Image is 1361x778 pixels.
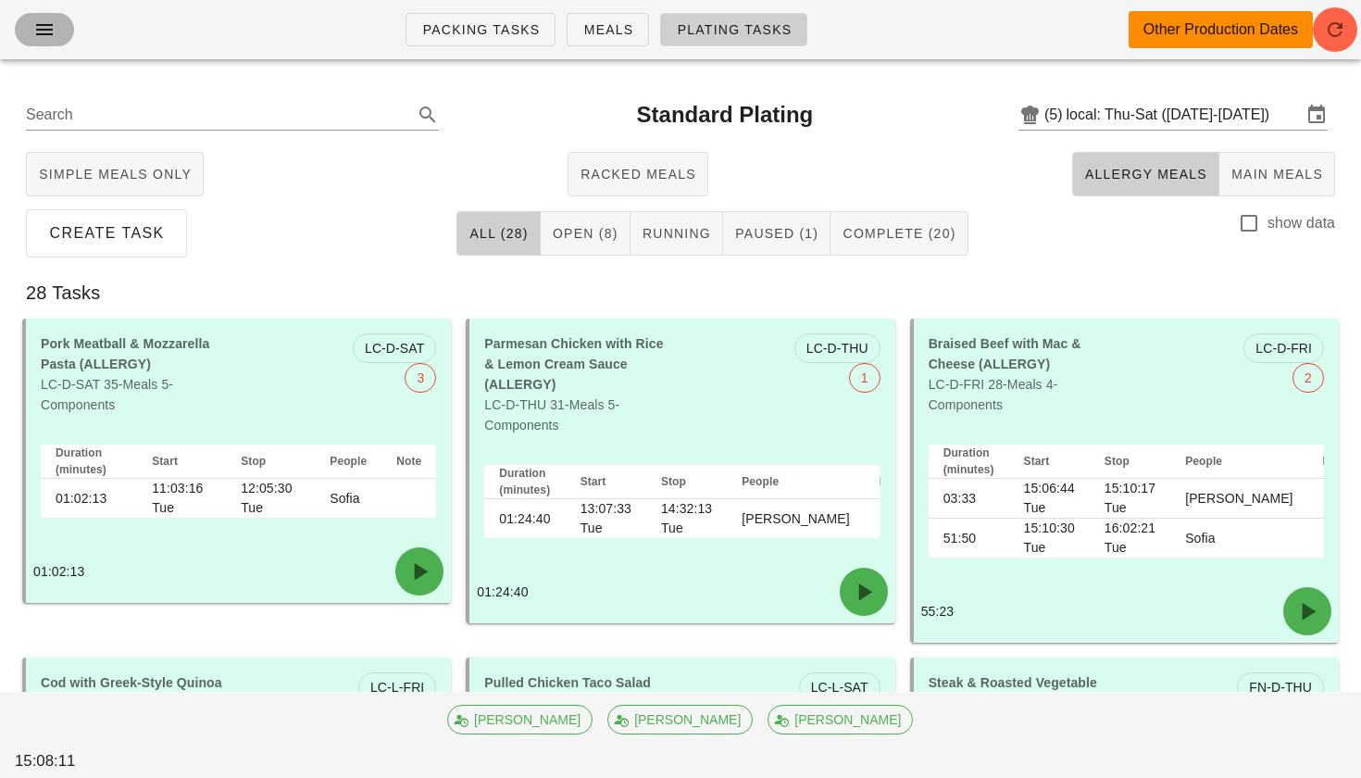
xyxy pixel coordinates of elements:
[226,479,315,518] td: 12:05:30 Tue
[365,334,424,362] span: LC-D-SAT
[1044,106,1067,124] div: (5)
[914,580,1339,643] div: 55:23
[484,675,651,710] b: Pulled Chicken Taco Salad (ALLERGY)
[26,540,451,603] div: 01:02:13
[26,152,204,196] button: Simple Meals Only
[11,746,123,776] div: 15:08:11
[619,706,741,734] span: [PERSON_NAME]
[1230,167,1323,182] span: Main Meals
[1267,214,1335,232] label: show data
[646,499,727,538] td: 14:32:13 Tue
[30,322,239,426] div: LC-D-SAT 35-Meals 5-Components
[1143,19,1298,41] div: Other Production Dates
[484,465,565,499] th: Duration (minutes)
[660,13,807,46] a: Plating Tasks
[26,209,187,257] button: Create Task
[918,661,1127,765] div: FN-D-THU 20-Meals 7-Components
[727,499,864,538] td: [PERSON_NAME]
[421,22,540,37] span: Packing Tasks
[566,499,646,538] td: 13:07:33 Tue
[11,263,1350,322] div: 28 Tasks
[48,225,165,242] span: Create Task
[861,364,868,392] span: 1
[727,465,864,499] th: People
[830,211,968,256] button: Complete (20)
[734,226,818,241] span: Paused (1)
[929,336,1081,371] b: Braised Beef with Mac & Cheese (ALLERGY)
[226,445,315,479] th: Stop
[473,322,682,446] div: LC-D-THU 31-Meals 5-Components
[406,13,556,46] a: Packing Tasks
[1219,152,1335,196] button: Main Meals
[137,479,226,518] td: 11:03:16 Tue
[469,560,894,623] div: 01:24:40
[1084,167,1207,182] span: Allergy Meals
[468,226,528,241] span: All (28)
[646,465,727,499] th: Stop
[484,499,565,538] td: 01:24:40
[806,334,868,362] span: LC-D-THU
[780,706,902,734] span: [PERSON_NAME]
[811,673,868,701] span: LC-L-SAT
[1170,519,1307,558] td: Sofia
[381,445,436,479] th: Note
[1305,364,1312,392] span: 2
[1170,479,1307,519] td: [PERSON_NAME]
[137,445,226,479] th: Start
[30,661,239,765] div: LC-L-FRI 25-Meals 4-Components
[1090,519,1170,558] td: 16:02:21 Tue
[1009,445,1090,479] th: Start
[315,479,381,518] td: Sofia
[1009,479,1090,519] td: 15:06:44 Tue
[473,661,682,765] div: LC-L-SAT 23-Meals 5-Components
[1170,445,1307,479] th: People
[1009,519,1090,558] td: 15:10:30 Tue
[582,22,633,37] span: Meals
[567,13,649,46] a: Meals
[642,226,711,241] span: Running
[723,211,830,256] button: Paused (1)
[1090,479,1170,519] td: 15:10:17 Tue
[1255,334,1312,362] span: LC-D-FRI
[484,336,663,392] b: Parmesan Chicken with Rice & Lemon Cream Sauce (ALLERGY)
[315,445,381,479] th: People
[929,445,1009,479] th: Duration (minutes)
[41,675,222,710] b: Cod with Greek-Style Quinoa Salad (ALLERGY)
[918,322,1127,426] div: LC-D-FRI 28-Meals 4-Components
[631,211,723,256] button: Running
[456,211,540,256] button: All (28)
[41,336,209,371] b: Pork Meatball & Mozzarella Pasta (ALLERGY)
[459,706,581,734] span: [PERSON_NAME]
[929,519,1009,558] td: 51:50
[865,465,919,499] th: Note
[1249,673,1312,701] span: FN-D-THU
[552,226,618,241] span: Open (8)
[41,479,137,518] td: 01:02:13
[370,673,424,701] span: LC-L-FRI
[637,98,814,132] h2: Standard Plating
[38,167,192,182] span: Simple Meals Only
[929,479,1009,519] td: 03:33
[676,22,792,37] span: Plating Tasks
[842,226,955,241] span: Complete (20)
[568,152,708,196] button: Racked Meals
[541,211,631,256] button: Open (8)
[1090,445,1170,479] th: Stop
[929,675,1102,710] b: Steak & Roasted Vegetable Couscous Bowl (ALLERGY)
[580,167,696,182] span: Racked Meals
[41,445,137,479] th: Duration (minutes)
[566,465,646,499] th: Start
[1072,152,1219,196] button: Allergy Meals
[417,364,424,392] span: 3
